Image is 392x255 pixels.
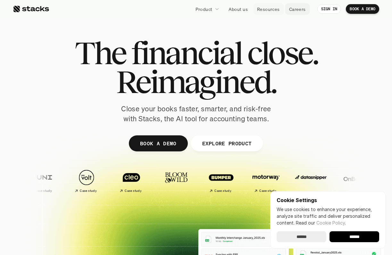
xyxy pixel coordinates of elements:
[129,135,188,151] a: BOOK A DEMO
[253,3,284,15] a: Resources
[131,38,242,67] span: financial
[277,206,379,226] p: We use cookies to enhance your experience, analyze site traffic and deliver personalized content.
[350,7,375,11] p: BOOK A DEMO
[245,166,287,195] a: Case study
[259,189,276,193] h2: Case study
[65,166,107,195] a: Case study
[116,104,276,124] p: Close your books faster, smarter, and risk-free with Stacks, the AI tool for accounting teams.
[289,6,306,13] p: Careers
[124,189,141,193] h2: Case study
[191,135,263,151] a: EXPLORE PRODUCT
[21,166,62,195] a: Case study
[225,3,252,15] a: About us
[76,149,104,153] a: Privacy Policy
[110,166,152,195] a: Case study
[346,4,379,14] a: BOOK A DEMO
[200,166,242,195] a: Case study
[317,4,341,14] a: SIGN IN
[214,189,231,193] h2: Case study
[247,38,318,67] span: close.
[257,6,280,13] p: Resources
[116,67,276,96] span: Reimagined.
[79,189,96,193] h2: Case study
[277,198,379,203] p: Cookie Settings
[316,220,345,225] a: Cookie Policy
[196,6,213,13] p: Product
[285,3,310,15] a: Careers
[35,189,52,193] h2: Case study
[229,6,248,13] p: About us
[140,139,177,148] p: BOOK A DEMO
[296,220,346,225] span: Read our .
[75,38,126,67] span: The
[202,139,252,148] p: EXPLORE PRODUCT
[321,7,338,11] p: SIGN IN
